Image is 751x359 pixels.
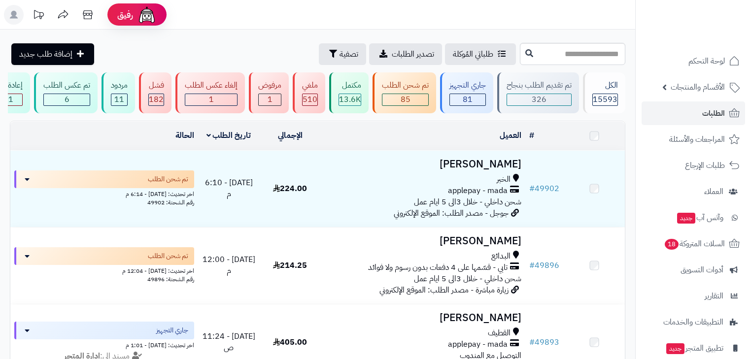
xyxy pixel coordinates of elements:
[339,94,361,105] div: 13638
[185,94,237,105] div: 1
[664,238,680,250] span: 18
[14,339,194,350] div: اخر تحديث: [DATE] - 1:01 م
[203,330,255,354] span: [DATE] - 11:24 ص
[529,336,559,348] a: #49893
[268,94,273,105] span: 1
[529,260,535,271] span: #
[642,128,745,151] a: المراجعات والأسئلة
[137,5,157,25] img: ai-face.png
[369,43,442,65] a: تصدير الطلبات
[671,80,725,94] span: الأقسام والمنتجات
[507,80,572,91] div: تم تقديم الطلب بنجاح
[642,49,745,73] a: لوحة التحكم
[529,183,559,195] a: #49902
[273,260,307,271] span: 214.25
[592,80,618,91] div: الكل
[291,72,327,113] a: ملغي 510
[401,94,410,105] span: 85
[175,130,194,141] a: الحالة
[688,54,725,68] span: لوحة التحكم
[642,180,745,203] a: العملاء
[149,94,164,105] span: 182
[273,183,307,195] span: 224.00
[438,72,495,113] a: جاري التجهيز 81
[642,232,745,256] a: السلات المتروكة18
[642,258,745,282] a: أدوات التسويق
[382,80,429,91] div: تم شحن الطلب
[450,94,485,105] div: 81
[14,265,194,275] div: اخر تحديث: [DATE] - 12:04 م
[203,254,255,277] span: [DATE] - 12:00 م
[529,130,534,141] a: #
[500,130,521,141] a: العميل
[677,213,695,224] span: جديد
[32,72,100,113] a: تم عكس الطلب 6
[705,289,723,303] span: التقارير
[339,94,361,105] span: 13.6K
[258,80,281,91] div: مرفوض
[259,94,281,105] div: 1
[147,275,194,284] span: رقم الشحنة: 49896
[463,94,473,105] span: 81
[414,273,521,285] span: شحن داخلي - خلال 3الى 5 ايام عمل
[532,94,546,105] span: 326
[666,343,684,354] span: جديد
[114,94,124,105] span: 11
[325,235,521,247] h3: [PERSON_NAME]
[676,211,723,225] span: وآتس آب
[302,80,318,91] div: ملغي
[685,159,725,172] span: طلبات الإرجاع
[642,154,745,177] a: طلبات الإرجاع
[665,341,723,355] span: تطبيق المتجر
[327,72,371,113] a: مكتمل 13.6K
[319,43,366,65] button: تصفية
[663,315,723,329] span: التطبيقات والخدمات
[642,206,745,229] a: وآتس آبجديد
[273,336,307,348] span: 405.00
[669,132,725,146] span: المراجعات والأسئلة
[681,263,723,277] span: أدوات التسويق
[581,72,627,113] a: الكل15593
[100,72,137,113] a: مردود 11
[664,237,725,251] span: السلات المتروكة
[593,94,617,105] span: 15593
[14,188,194,198] div: اخر تحديث: [DATE] - 6:14 م
[340,48,358,60] span: تصفية
[453,48,493,60] span: طلباتي المُوكلة
[65,94,69,105] span: 6
[445,43,516,65] a: طلباتي المُوكلة
[497,174,511,185] span: الخبر
[507,94,571,105] div: 326
[491,251,511,262] span: البدائع
[148,174,188,184] span: تم شحن الطلب
[394,207,509,219] span: جوجل - مصدر الطلب: الموقع الإلكتروني
[247,72,291,113] a: مرفوض 1
[642,284,745,308] a: التقارير
[702,106,725,120] span: الطلبات
[148,80,164,91] div: فشل
[11,43,94,65] a: إضافة طلب جديد
[704,185,723,198] span: العملاء
[684,9,742,30] img: logo-2.png
[117,9,133,21] span: رفيق
[488,327,511,339] span: القطيف
[44,94,90,105] div: 6
[173,72,247,113] a: إلغاء عكس الطلب 1
[642,310,745,334] a: التطبيقات والخدمات
[156,326,188,335] span: جاري التجهيز
[147,198,194,207] span: رقم الشحنة: 49902
[448,339,508,350] span: applepay - mada
[111,80,128,91] div: مردود
[414,196,521,208] span: شحن داخلي - خلال 3الى 5 ايام عمل
[368,262,508,273] span: تابي - قسّمها على 4 دفعات بدون رسوم ولا فوائد
[379,284,509,296] span: زيارة مباشرة - مصدر الطلب: الموقع الإلكتروني
[449,80,486,91] div: جاري التجهيز
[495,72,581,113] a: تم تقديم الطلب بنجاح 326
[529,183,535,195] span: #
[43,80,90,91] div: تم عكس الطلب
[325,159,521,170] h3: [PERSON_NAME]
[339,80,361,91] div: مكتمل
[19,48,72,60] span: إضافة طلب جديد
[148,251,188,261] span: تم شحن الطلب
